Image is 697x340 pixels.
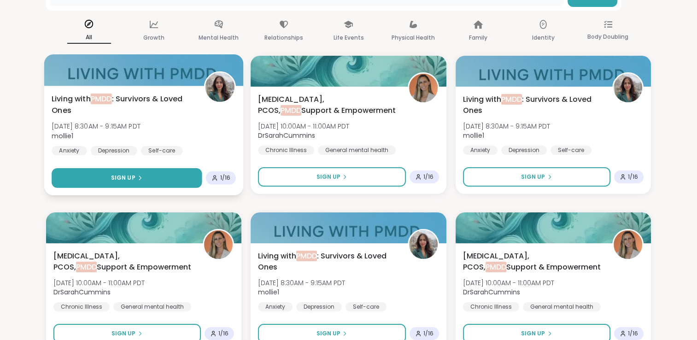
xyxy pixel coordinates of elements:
[532,32,554,43] p: Identity
[220,174,230,182] span: 1 / 16
[409,230,438,259] img: mollie1
[423,173,433,181] span: 1 / 16
[258,167,405,187] button: Sign Up
[409,74,438,102] img: DrSarahCummins
[52,146,87,155] div: Anxiety
[628,330,638,337] span: 1 / 16
[52,131,73,140] b: mollie1
[463,131,484,140] b: mollie1
[258,94,397,116] span: [MEDICAL_DATA], PCOS, Support & Empowerment
[143,32,164,43] p: Growth
[463,122,550,131] span: [DATE] 8:30AM - 9:15AM PDT
[463,167,610,187] button: Sign Up
[53,251,193,273] span: [MEDICAL_DATA], PCOS, Support & Empowerment
[316,329,340,338] span: Sign Up
[258,287,279,297] b: mollie1
[264,32,303,43] p: Relationships
[333,32,363,43] p: Life Events
[486,262,506,272] span: PMDD
[111,329,135,338] span: Sign Up
[551,146,592,155] div: Self-care
[463,146,498,155] div: Anxiety
[258,302,293,311] div: Anxiety
[463,302,519,311] div: Chronic Illness
[258,146,314,155] div: Chronic Illness
[281,105,301,116] span: PMDD
[463,278,554,287] span: [DATE] 10:00AM - 11:00AM PDT
[628,173,638,181] span: 1 / 16
[587,31,628,42] p: Body Doubling
[501,94,522,105] span: PMDD
[463,94,602,116] span: Living with : Survivors & Loved Ones
[199,32,239,43] p: Mental Health
[141,146,183,155] div: Self-care
[205,73,234,102] img: mollie1
[76,262,97,272] span: PMDD
[463,251,602,273] span: [MEDICAL_DATA], PCOS, Support & Empowerment
[258,278,345,287] span: [DATE] 8:30AM - 9:15AM PDT
[521,329,545,338] span: Sign Up
[392,32,435,43] p: Physical Health
[113,302,191,311] div: General mental health
[523,302,601,311] div: General mental health
[463,287,520,297] b: DrSarahCummins
[614,74,642,102] img: mollie1
[91,94,112,104] span: PMDD
[614,230,642,259] img: DrSarahCummins
[53,302,110,311] div: Chronic Illness
[423,330,433,337] span: 1 / 16
[346,302,387,311] div: Self-care
[316,173,340,181] span: Sign Up
[296,302,342,311] div: Depression
[258,131,315,140] b: DrSarahCummins
[53,287,111,297] b: DrSarahCummins
[258,122,349,131] span: [DATE] 10:00AM - 11:00AM PDT
[53,278,145,287] span: [DATE] 10:00AM - 11:00AM PDT
[52,168,202,188] button: Sign Up
[501,146,547,155] div: Depression
[258,251,397,273] span: Living with : Survivors & Loved Ones
[204,230,233,259] img: DrSarahCummins
[521,173,545,181] span: Sign Up
[91,146,137,155] div: Depression
[111,174,135,182] span: Sign Up
[318,146,396,155] div: General mental health
[469,32,487,43] p: Family
[52,122,141,131] span: [DATE] 8:30AM - 9:15AM PDT
[218,330,228,337] span: 1 / 16
[296,251,317,261] span: PMDD
[67,32,111,44] p: All
[52,94,193,116] span: Living with : Survivors & Loved Ones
